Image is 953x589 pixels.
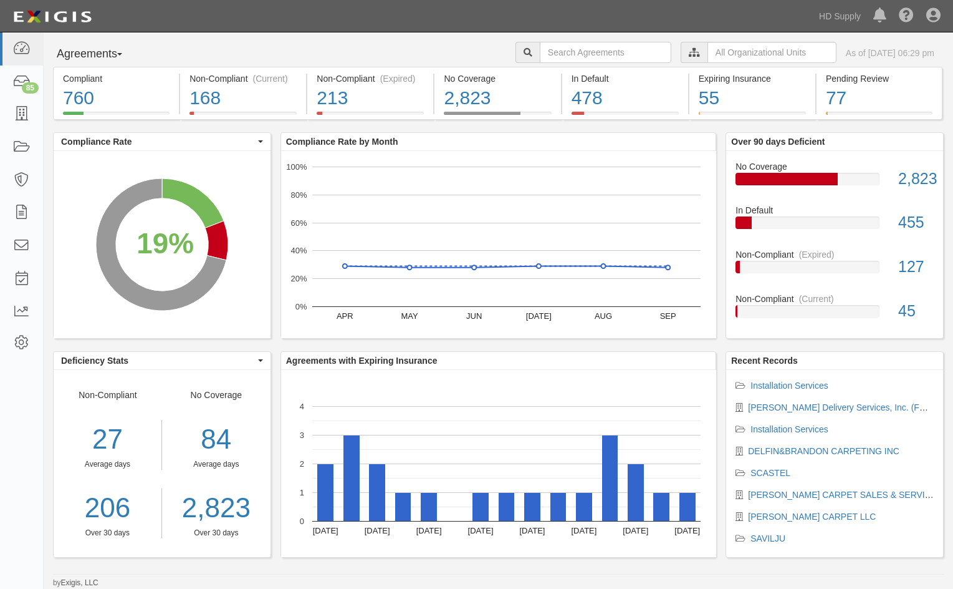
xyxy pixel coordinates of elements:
[401,311,418,321] text: MAY
[300,517,304,526] text: 0
[572,72,679,85] div: In Default
[171,459,261,470] div: Average days
[416,526,441,535] text: [DATE]
[253,72,288,85] div: (Current)
[595,311,612,321] text: AUG
[54,151,271,338] svg: A chart.
[799,248,835,261] div: (Expired)
[826,72,932,85] div: Pending Review
[53,112,179,122] a: Compliant760
[726,160,943,173] div: No Coverage
[61,354,255,367] span: Deficiency Stats
[54,420,161,459] div: 27
[519,526,545,535] text: [DATE]
[290,246,307,255] text: 40%
[189,85,297,112] div: 168
[286,137,398,147] b: Compliance Rate by Month
[281,370,716,557] svg: A chart.
[889,168,943,190] div: 2,823
[189,72,297,85] div: Non-Compliant (Current)
[54,459,161,470] div: Average days
[53,42,146,67] button: Agreements
[171,528,261,538] div: Over 30 days
[162,389,271,538] div: No Coverage
[300,431,304,440] text: 3
[735,293,934,328] a: Non-Compliant(Current)45
[295,302,307,311] text: 0%
[466,311,482,321] text: JUN
[750,424,828,434] a: Installation Services
[63,85,170,112] div: 760
[799,293,834,305] div: (Current)
[623,526,648,535] text: [DATE]
[290,190,307,200] text: 80%
[317,72,424,85] div: Non-Compliant (Expired)
[846,47,934,59] div: As of [DATE] 06:29 pm
[748,446,899,456] a: DELFIN&BRANDON CARPETING INC
[286,162,307,172] text: 100%
[61,135,255,148] span: Compliance Rate
[707,42,836,63] input: All Organizational Units
[526,311,552,321] text: [DATE]
[735,204,934,248] a: In Default455
[467,526,493,535] text: [DATE]
[735,160,934,205] a: No Coverage2,823
[317,85,424,112] div: 213
[540,42,671,63] input: Search Agreements
[180,112,306,122] a: Non-Compliant(Current)168
[54,528,161,538] div: Over 30 days
[731,356,798,366] b: Recent Records
[380,72,416,85] div: (Expired)
[171,489,261,528] a: 2,823
[9,6,95,28] img: logo-5460c22ac91f19d4615b14bd174203de0afe785f0fc80cf4dbbc73dc1793850b.png
[562,112,688,122] a: In Default478
[364,526,390,535] text: [DATE]
[674,526,700,535] text: [DATE]
[300,402,304,411] text: 4
[136,223,194,265] div: 19%
[300,488,304,497] text: 1
[337,311,353,321] text: APR
[290,274,307,283] text: 20%
[54,389,162,538] div: Non-Compliant
[571,526,596,535] text: [DATE]
[826,85,932,112] div: 77
[659,311,676,321] text: SEP
[54,352,271,369] button: Deficiency Stats
[171,420,261,459] div: 84
[750,533,785,543] a: SAVILJU
[307,112,433,122] a: Non-Compliant(Expired)213
[699,85,806,112] div: 55
[735,248,934,293] a: Non-Compliant(Expired)127
[899,9,914,24] i: Help Center - Complianz
[286,356,438,366] b: Agreements with Expiring Insurance
[290,218,307,227] text: 60%
[889,256,943,278] div: 127
[726,248,943,261] div: Non-Compliant
[281,151,716,338] svg: A chart.
[63,72,170,85] div: Compliant
[726,293,943,305] div: Non-Compliant
[313,526,338,535] text: [DATE]
[22,82,39,94] div: 85
[889,212,943,234] div: 455
[699,72,806,85] div: Expiring Insurance
[54,489,161,528] a: 206
[750,468,790,478] a: SCASTEL
[689,112,815,122] a: Expiring Insurance55
[813,4,867,29] a: HD Supply
[53,578,98,588] small: by
[750,381,828,391] a: Installation Services
[444,72,551,85] div: No Coverage
[444,85,551,112] div: 2,823
[572,85,679,112] div: 478
[434,112,560,122] a: No Coverage2,823
[817,112,942,122] a: Pending Review77
[61,578,98,587] a: Exigis, LLC
[54,133,271,150] button: Compliance Rate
